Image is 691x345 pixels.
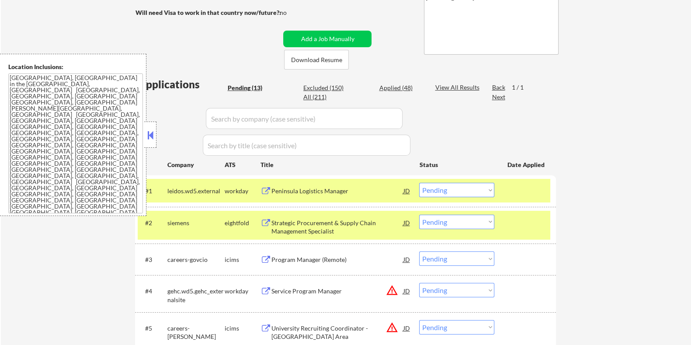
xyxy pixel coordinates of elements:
div: no [279,8,304,17]
div: JD [402,283,411,299]
div: Back [492,83,506,92]
div: JD [402,183,411,199]
input: Search by company (case sensitive) [206,108,403,129]
div: Pending (13) [227,84,271,92]
div: Peninsula Logistics Manager [271,187,403,195]
div: icims [224,324,260,333]
button: Download Resume [284,50,349,70]
div: #5 [145,324,160,333]
div: Title [260,160,411,169]
div: Service Program Manager [271,287,403,296]
div: Excluded (150) [303,84,347,92]
div: All (211) [303,93,347,101]
div: eightfold [224,219,260,227]
div: workday [224,287,260,296]
button: Add a Job Manually [283,31,372,47]
div: Company [167,160,224,169]
div: JD [402,320,411,336]
div: siemens [167,219,224,227]
div: careers-[PERSON_NAME] [167,324,224,341]
div: Strategic Procurement & Supply Chain Management Specialist [271,219,403,236]
div: Date Applied [507,160,545,169]
div: #3 [145,255,160,264]
div: JD [402,215,411,230]
div: Program Manager (Remote) [271,255,403,264]
div: gehc.wd5.gehc_externalsite [167,287,224,304]
div: leidos.wd5.external [167,187,224,195]
div: ATS [224,160,260,169]
div: Status [419,157,494,172]
div: 1 / 1 [511,83,531,92]
div: #4 [145,287,160,296]
div: University Recruiting Coordinator - [GEOGRAPHIC_DATA] Area [271,324,403,341]
div: Next [492,93,506,101]
div: #2 [145,219,160,227]
div: careers-govcio [167,255,224,264]
button: warning_amber [385,284,398,296]
div: Location Inclusions: [8,63,143,71]
div: Applied (48) [379,84,423,92]
div: icims [224,255,260,264]
div: JD [402,251,411,267]
input: Search by title (case sensitive) [203,135,410,156]
button: warning_amber [385,321,398,334]
div: View All Results [435,83,482,92]
div: workday [224,187,260,195]
strong: Will need Visa to work in that country now/future?: [135,9,281,16]
div: Applications [138,79,224,90]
